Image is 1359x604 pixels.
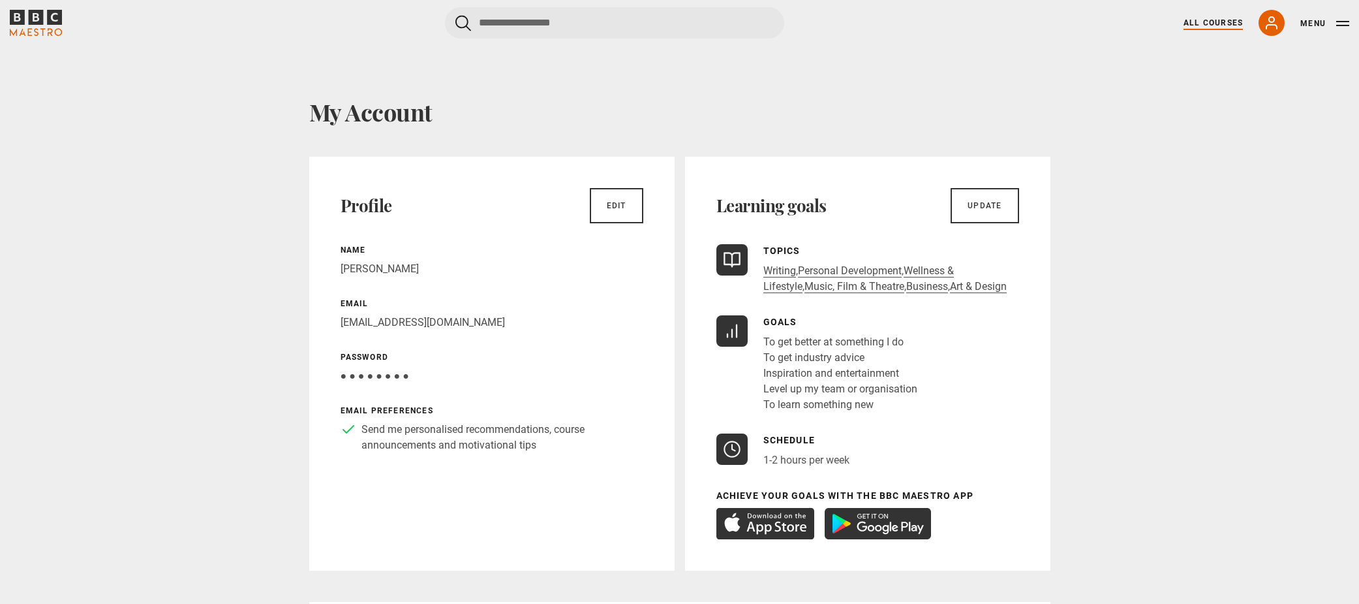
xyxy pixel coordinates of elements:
[341,298,643,310] p: Email
[763,264,796,278] a: Writing
[1183,17,1243,29] a: All Courses
[590,188,643,223] a: Edit
[309,98,1050,125] h1: My Account
[361,422,643,453] p: Send me personalised recommendations, course announcements and motivational tips
[341,244,643,256] p: Name
[341,351,643,363] p: Password
[10,10,62,36] svg: BBC Maestro
[950,280,1007,293] a: Art & Design
[804,280,904,293] a: Music, Film & Theatre
[716,489,1019,503] p: Achieve your goals with the BBC Maestro App
[763,263,1019,294] p: , , , , ,
[716,195,827,216] h2: Learning goals
[763,315,917,329] p: Goals
[341,195,392,216] h2: Profile
[341,405,643,417] p: Email preferences
[341,315,643,330] p: [EMAIL_ADDRESS][DOMAIN_NAME]
[763,434,849,447] p: Schedule
[763,244,1019,258] p: Topics
[763,381,917,397] li: Level up my team or organisation
[455,15,471,31] button: Submit the search query
[341,370,409,382] span: ● ● ● ● ● ● ● ●
[763,350,917,366] li: To get industry advice
[763,366,917,381] li: Inspiration and entertainment
[1300,17,1349,30] button: Toggle navigation
[906,280,948,293] a: Business
[445,7,784,39] input: Search
[798,264,902,278] a: Personal Development
[763,334,917,350] li: To get better at something I do
[951,188,1018,223] a: Update
[341,261,643,277] p: [PERSON_NAME]
[763,453,849,468] p: 1-2 hours per week
[763,397,917,413] li: To learn something new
